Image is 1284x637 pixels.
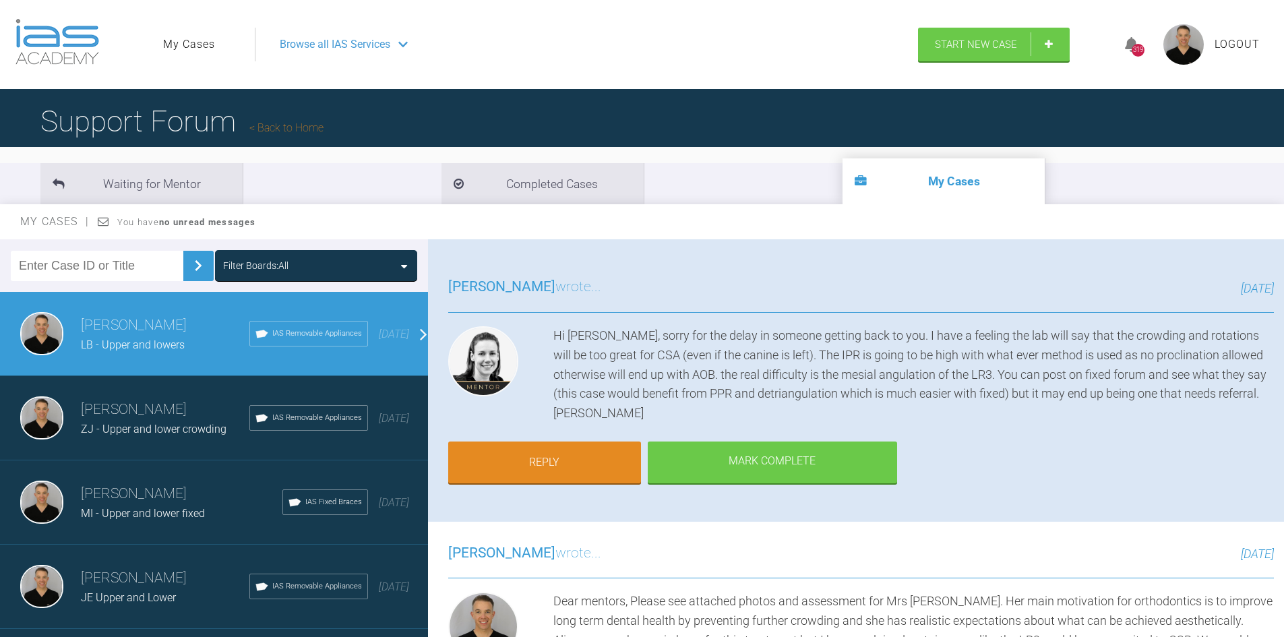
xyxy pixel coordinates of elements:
span: MI - Upper and lower fixed [81,507,205,520]
img: Stephen McCrory [20,396,63,439]
span: You have [117,217,255,227]
li: Waiting for Mentor [40,163,243,204]
span: My Cases [20,215,90,228]
h1: Support Forum [40,98,324,145]
h3: [PERSON_NAME] [81,314,249,337]
h3: [PERSON_NAME] [81,398,249,421]
span: Start New Case [935,38,1017,51]
span: [DATE] [1241,281,1274,295]
span: [DATE] [379,328,409,340]
span: IAS Removable Appliances [272,580,362,593]
span: [PERSON_NAME] [448,545,555,561]
img: profile.png [1163,24,1204,65]
span: Browse all IAS Services [280,36,390,53]
span: LB - Upper and lowers [81,338,185,351]
h3: wrote... [448,542,601,565]
span: ZJ - Upper and lower crowding [81,423,226,435]
h3: wrote... [448,276,601,299]
span: JE Upper and Lower [81,591,176,604]
img: Stephen McCrory [20,312,63,355]
a: My Cases [163,36,215,53]
li: My Cases [843,158,1045,204]
div: Filter Boards: All [223,258,288,273]
span: IAS Removable Appliances [272,328,362,340]
img: Stephen McCrory [20,481,63,524]
img: Kelly Toft [448,326,518,396]
span: [DATE] [379,580,409,593]
strong: no unread messages [159,217,255,227]
img: logo-light.3e3ef733.png [16,19,99,65]
span: [DATE] [1241,547,1274,561]
span: [PERSON_NAME] [448,278,555,295]
h3: [PERSON_NAME] [81,567,249,590]
input: Enter Case ID or Title [11,251,183,281]
div: Hi [PERSON_NAME], sorry for the delay in someone getting back to you. I have a feeling the lab wi... [553,326,1274,423]
span: [DATE] [379,412,409,425]
li: Completed Cases [441,163,644,204]
span: IAS Fixed Braces [305,496,362,508]
span: IAS Removable Appliances [272,412,362,424]
a: Logout [1215,36,1260,53]
a: Reply [448,442,641,483]
div: Mark Complete [648,442,897,483]
img: Stephen McCrory [20,565,63,608]
img: chevronRight.28bd32b0.svg [187,255,209,276]
a: Start New Case [918,28,1070,61]
h3: [PERSON_NAME] [81,483,282,506]
div: 319 [1132,44,1144,57]
a: Back to Home [249,121,324,134]
span: [DATE] [379,496,409,509]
